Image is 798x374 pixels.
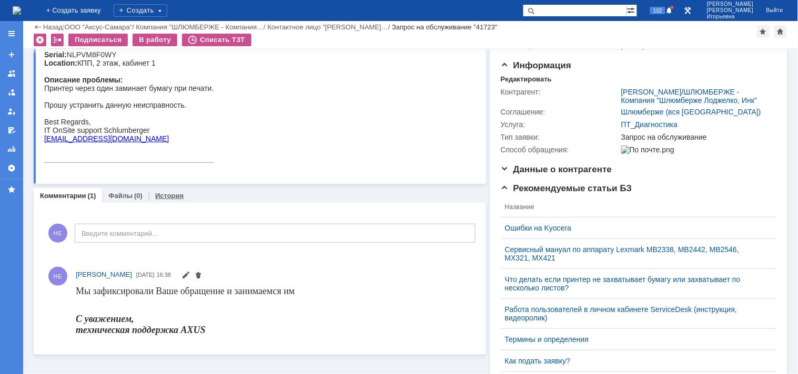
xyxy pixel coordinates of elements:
div: Редактировать [501,75,552,84]
div: / [621,88,772,105]
a: ПТ_Диагностика [621,120,678,129]
a: Перейти на домашнюю страницу [13,6,21,15]
span: Игорьевна [707,14,754,20]
a: Что делать если принтер не захватывает бумагу или захватывает по несколько листов? [505,275,764,292]
div: Способ обращения: [501,146,619,154]
span: [PERSON_NAME] [707,7,754,14]
img: По почте.png [621,146,674,154]
div: / [136,23,268,31]
a: ООО "Аксус-Самара" [65,23,133,31]
a: Как подать заявку? [505,357,764,365]
span: Рекомендуемые статьи БЗ [501,183,632,193]
a: ШЛЮМБЕРЖЕ - Компания "Шлюмберже Лоджелко, Инк" [621,88,757,105]
div: Соглашение: [501,108,619,116]
a: Создать заявку [3,46,20,63]
a: Контактное лицо "[PERSON_NAME]… [267,23,388,31]
a: История [155,192,184,200]
a: Мои заявки [3,103,20,120]
div: / [65,23,136,31]
div: Добавить в избранное [757,25,770,38]
img: logo [13,6,21,15]
div: Запрос на обслуживание [621,133,772,141]
a: Термины и определения [505,335,764,344]
a: Сервисный мануал по аппарату Lexmark MB2338, MB2442, MB2546, MX321, MX421 [505,245,764,262]
div: Запрос на обслуживание "41723" [392,23,498,31]
a: Шлюмберже (вся [GEOGRAPHIC_DATA]) [621,108,761,116]
span: НЕ [48,224,67,243]
a: Заявки в моей ответственности [3,84,20,101]
div: (1) [88,192,96,200]
span: Расширенный поиск [627,5,637,15]
div: Работа с массовостью [51,34,64,46]
strong: [PERSON_NAME]! [47,24,112,33]
a: Мои согласования [3,122,20,139]
a: Комментарии [40,192,86,200]
span: [PERSON_NAME] [707,1,754,7]
div: Услуга: [501,120,619,129]
span: Информация [501,60,571,70]
a: [PERSON_NAME] [76,269,132,280]
a: [PERSON_NAME] [621,88,682,96]
a: Настройки [3,160,20,176]
a: Заявки на командах [3,65,20,82]
a: Работа пользователей в личном кабинете ServiceDesk (инструкция, видеоролик) [505,305,764,322]
a: Перейти в интерфейс администратора [682,4,694,17]
a: Файлы [108,192,133,200]
a: Компания "ШЛЮМБЕРЖЕ - Компания… [136,23,264,31]
span: Удалить [194,272,203,280]
span: 102 [650,7,665,14]
div: | [63,23,64,30]
span: Редактировать [181,272,190,280]
div: Сделать домашней страницей [774,25,787,38]
div: Удалить [34,34,46,46]
a: Отчеты [3,141,20,158]
div: Контрагент: [501,88,619,96]
span: Данные о контрагенте [501,164,612,174]
div: Тип заявки: [501,133,619,141]
div: Создать [114,4,167,17]
a: Ошибки на Kyocera [505,224,764,232]
div: / [267,23,392,31]
span: 16:38 [157,272,171,278]
th: Название [501,197,769,217]
div: (0) [134,192,143,200]
span: [DATE] [136,272,155,278]
a: Назад [43,23,63,31]
span: [PERSON_NAME] [76,271,132,278]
